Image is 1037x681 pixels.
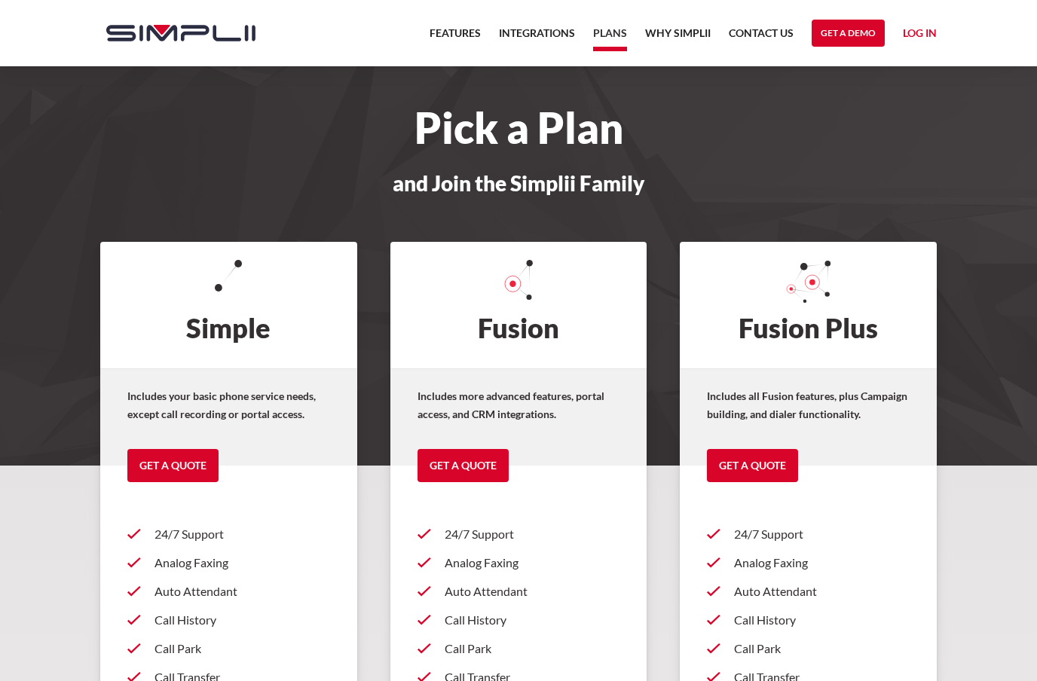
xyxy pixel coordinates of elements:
a: 24/7 Support [127,520,330,548]
p: 24/7 Support [154,525,330,543]
p: Auto Attendant [445,582,620,600]
h2: Simple [100,242,357,368]
p: Auto Attendant [734,582,910,600]
a: Auto Attendant [418,577,620,606]
a: Analog Faxing [418,548,620,577]
a: Get a Quote [127,449,219,482]
a: Contact US [729,24,794,51]
h2: Fusion Plus [680,242,937,368]
a: Features [430,24,481,51]
img: Simplii [106,25,255,41]
a: Call Park [127,634,330,663]
strong: Includes more advanced features, portal access, and CRM integrations. [418,389,604,420]
p: Analog Faxing [734,554,910,572]
h3: and Join the Simplii Family [91,172,946,194]
a: Get a Quote [418,449,509,482]
a: Get a Demo [812,20,885,47]
p: Call History [154,611,330,629]
p: Includes your basic phone service needs, except call recording or portal access. [127,387,330,423]
p: Analog Faxing [154,554,330,572]
strong: Includes all Fusion features, plus Campaign building, and dialer functionality. [707,389,907,420]
p: 24/7 Support [734,525,910,543]
p: 24/7 Support [445,525,620,543]
p: Analog Faxing [445,554,620,572]
a: Auto Attendant [127,577,330,606]
p: Call Park [734,640,910,658]
a: 24/7 Support [418,520,620,548]
a: Call History [418,606,620,634]
h2: Fusion [390,242,647,368]
a: Analog Faxing [707,548,910,577]
a: Log in [903,24,937,47]
a: Integrations [499,24,575,51]
a: Plans [593,24,627,51]
p: Call Park [445,640,620,658]
a: Call Park [707,634,910,663]
a: Analog Faxing [127,548,330,577]
p: Auto Attendant [154,582,330,600]
a: Call History [707,606,910,634]
p: Call History [734,611,910,629]
a: Call History [127,606,330,634]
p: Call Park [154,640,330,658]
a: Get a Quote [707,449,798,482]
a: 24/7 Support [707,520,910,548]
h1: Pick a Plan [91,111,946,145]
p: Call History [445,611,620,629]
a: Auto Attendant [707,577,910,606]
a: Why Simplii [645,24,711,51]
a: Call Park [418,634,620,663]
